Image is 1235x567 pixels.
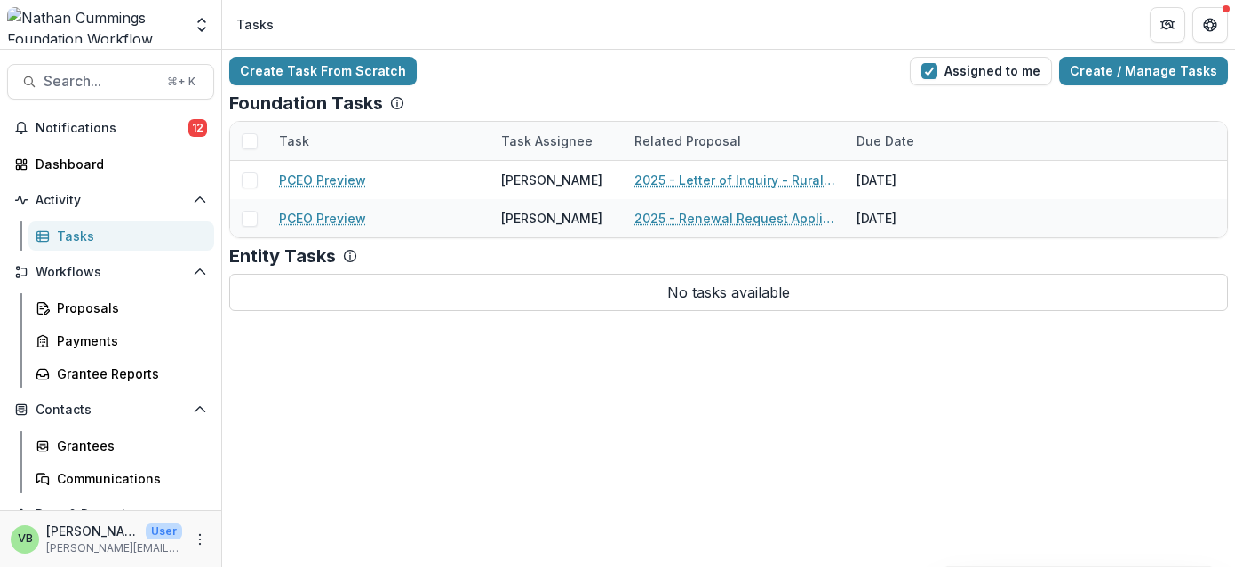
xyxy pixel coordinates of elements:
button: Notifications12 [7,114,214,142]
a: Grantees [28,431,214,460]
p: Entity Tasks [229,245,336,267]
img: Nathan Cummings Foundation Workflow Sandbox logo [7,7,182,43]
a: Create / Manage Tasks [1059,57,1228,85]
div: Due Date [846,132,925,150]
div: Task Assignee [490,132,603,150]
a: PCEO Preview [279,171,366,189]
a: Payments [28,326,214,355]
div: Due Date [846,122,979,160]
p: [PERSON_NAME] [46,522,139,540]
p: [PERSON_NAME][EMAIL_ADDRESS][PERSON_NAME][DOMAIN_NAME] [46,540,182,556]
a: 2025 - Letter of Inquiry - Rural Beacon [634,171,835,189]
span: Activity [36,193,186,208]
button: Open entity switcher [189,7,214,43]
button: Partners [1150,7,1185,43]
a: Communications [28,464,214,493]
span: Contacts [36,403,186,418]
p: No tasks available [229,274,1228,311]
div: Related Proposal [624,132,752,150]
a: Create Task From Scratch [229,57,417,85]
div: ⌘ + K [163,72,199,92]
button: More [189,529,211,550]
div: Task Assignee [490,122,624,160]
div: Task [268,122,490,160]
span: 12 [188,119,207,137]
div: Related Proposal [624,122,846,160]
div: Proposals [57,299,200,317]
div: Valerie Boucard [18,533,33,545]
span: Workflows [36,265,186,280]
a: PCEO Preview [279,209,366,228]
div: [DATE] [846,161,979,199]
nav: breadcrumb [229,12,281,37]
button: Open Activity [7,186,214,214]
div: [PERSON_NAME] [501,209,602,228]
span: Search... [44,73,156,90]
button: Open Contacts [7,395,214,424]
div: Tasks [236,15,274,34]
div: Grantee Reports [57,364,200,383]
div: Grantees [57,436,200,455]
div: Dashboard [36,155,200,173]
div: [DATE] [846,199,979,237]
div: [PERSON_NAME] [501,171,602,189]
p: User [146,523,182,539]
button: Open Data & Reporting [7,500,214,529]
p: Foundation Tasks [229,92,383,114]
div: Task [268,132,320,150]
a: Dashboard [7,149,214,179]
div: Tasks [57,227,200,245]
div: Payments [57,331,200,350]
span: Notifications [36,121,188,136]
span: Data & Reporting [36,507,186,523]
button: Assigned to me [910,57,1052,85]
a: Tasks [28,221,214,251]
a: Grantee Reports [28,359,214,388]
a: 2025 - Renewal Request Application [634,209,835,228]
button: Open Workflows [7,258,214,286]
div: Communications [57,469,200,488]
button: Search... [7,64,214,100]
button: Get Help [1192,7,1228,43]
a: Proposals [28,293,214,323]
